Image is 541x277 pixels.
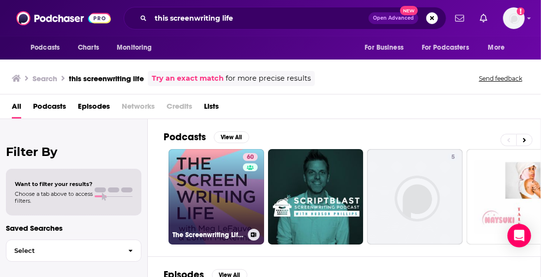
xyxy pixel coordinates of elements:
h3: Search [33,74,57,83]
span: 60 [247,153,254,162]
button: Send feedback [476,74,525,83]
span: Credits [167,98,192,119]
img: Podchaser - Follow, Share and Rate Podcasts [16,9,111,28]
a: Show notifications dropdown [476,10,491,27]
button: open menu [415,38,483,57]
button: open menu [481,38,517,57]
h3: this screenwriting life [69,74,144,83]
a: Show notifications dropdown [451,10,468,27]
span: for more precise results [226,73,311,84]
span: Monitoring [117,41,152,55]
a: All [12,98,21,119]
span: For Business [365,41,404,55]
span: Choose a tab above to access filters. [15,190,93,204]
svg: Add a profile image [517,7,525,15]
a: 60The Screenwriting Life with [PERSON_NAME] and [PERSON_NAME] [169,149,264,245]
span: Charts [78,41,99,55]
span: Logged in as dmessina [503,7,525,29]
span: Select [6,247,120,254]
span: 5 [451,153,455,162]
button: Open AdvancedNew [369,12,418,24]
h2: Podcasts [164,131,206,143]
a: Podcasts [33,98,66,119]
span: Podcasts [31,41,60,55]
h2: Filter By [6,145,141,159]
div: Search podcasts, credits, & more... [124,7,446,30]
span: More [488,41,505,55]
a: PodcastsView All [164,131,249,143]
p: Saved Searches [6,223,141,233]
button: open menu [24,38,72,57]
a: 60 [243,153,258,161]
a: Episodes [78,98,110,119]
button: Show profile menu [503,7,525,29]
a: Try an exact match [152,73,224,84]
span: Want to filter your results? [15,181,93,187]
div: Open Intercom Messenger [507,224,531,247]
img: User Profile [503,7,525,29]
span: Networks [122,98,155,119]
span: New [400,6,418,15]
button: Select [6,240,141,262]
button: open menu [110,38,165,57]
button: View All [214,131,249,143]
span: Open Advanced [373,16,414,21]
button: open menu [358,38,416,57]
a: Lists [204,98,219,119]
a: 5 [447,153,459,161]
a: Charts [71,38,105,57]
input: Search podcasts, credits, & more... [151,10,369,26]
h3: The Screenwriting Life with [PERSON_NAME] and [PERSON_NAME] [172,231,244,239]
span: For Podcasters [422,41,469,55]
a: 5 [367,149,463,245]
